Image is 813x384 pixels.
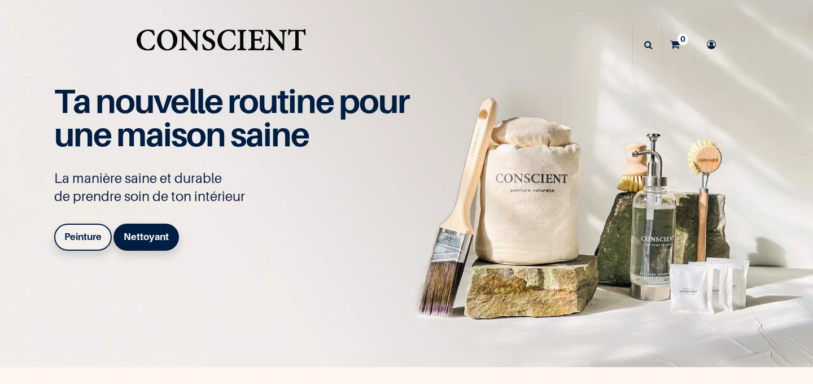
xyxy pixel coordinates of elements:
a: Nettoyant [113,224,179,251]
b: Peinture [64,231,102,242]
p: La manière saine et durable de prendre soin de ton intérieur [54,169,421,206]
b: Nettoyant [124,231,169,242]
a: Peinture [54,224,112,251]
span: Ta nouvelle routine pour une maison saine [54,81,409,154]
sup: 0 [677,33,688,45]
a: Logo of Conscient [134,23,308,67]
a: 0 [662,25,694,64]
img: Conscient [134,23,308,67]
